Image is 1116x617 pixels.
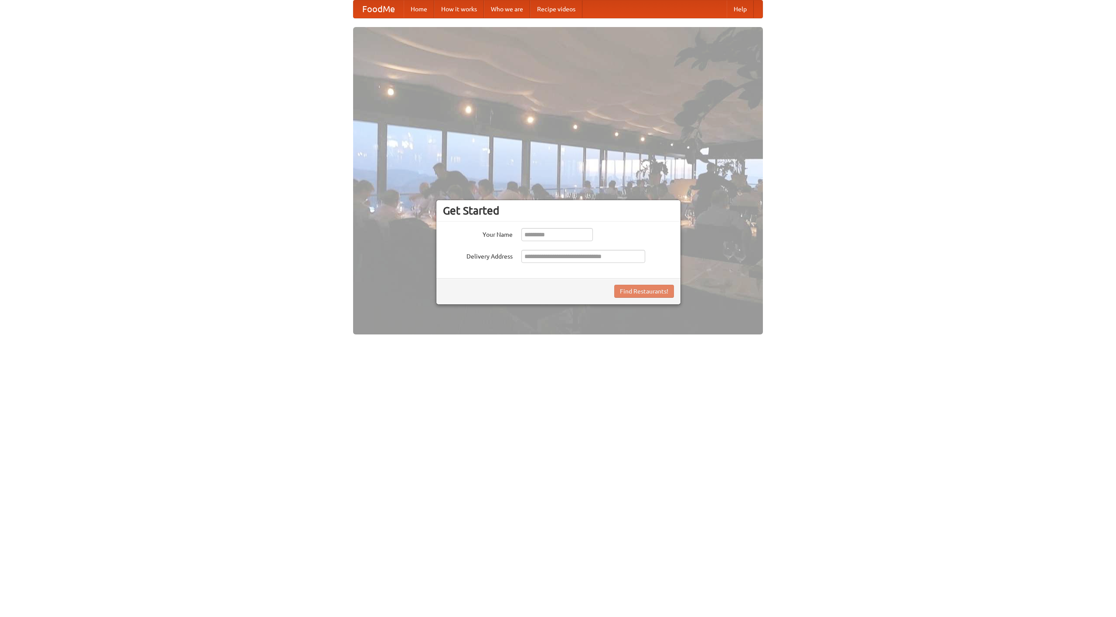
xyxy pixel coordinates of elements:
label: Your Name [443,228,513,239]
a: Home [404,0,434,18]
a: Who we are [484,0,530,18]
button: Find Restaurants! [614,285,674,298]
a: Recipe videos [530,0,582,18]
label: Delivery Address [443,250,513,261]
a: Help [727,0,754,18]
a: FoodMe [354,0,404,18]
h3: Get Started [443,204,674,217]
a: How it works [434,0,484,18]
